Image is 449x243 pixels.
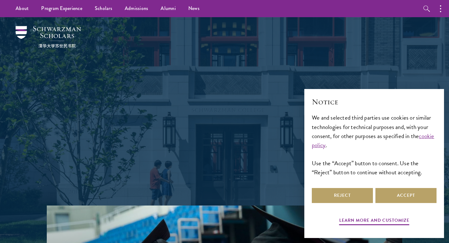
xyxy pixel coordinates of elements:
button: Reject [312,188,373,203]
h2: Notice [312,97,437,107]
button: Learn more and customize [339,216,409,226]
a: cookie policy [312,131,434,150]
button: Accept [375,188,437,203]
img: Schwarzman Scholars [16,26,81,48]
div: We and selected third parties use cookies or similar technologies for technical purposes and, wit... [312,113,437,176]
